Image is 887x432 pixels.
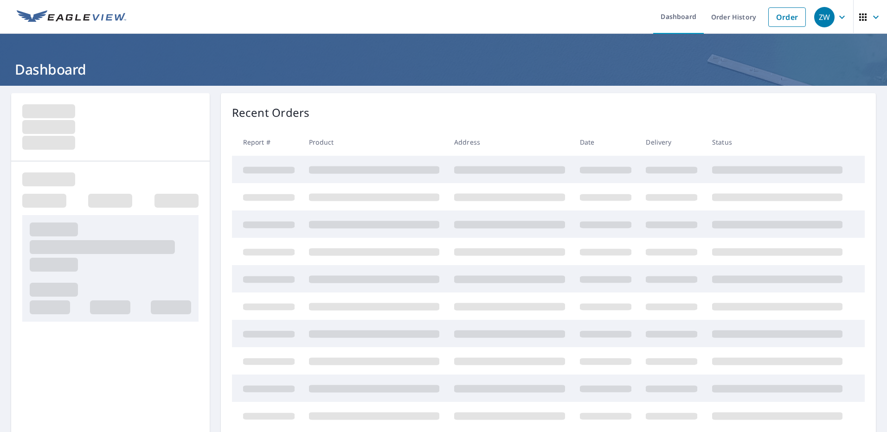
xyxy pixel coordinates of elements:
p: Recent Orders [232,104,310,121]
th: Address [447,128,572,156]
h1: Dashboard [11,60,876,79]
div: ZW [814,7,835,27]
img: EV Logo [17,10,126,24]
th: Product [302,128,447,156]
th: Date [572,128,639,156]
a: Order [768,7,806,27]
th: Delivery [638,128,705,156]
th: Report # [232,128,302,156]
th: Status [705,128,850,156]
